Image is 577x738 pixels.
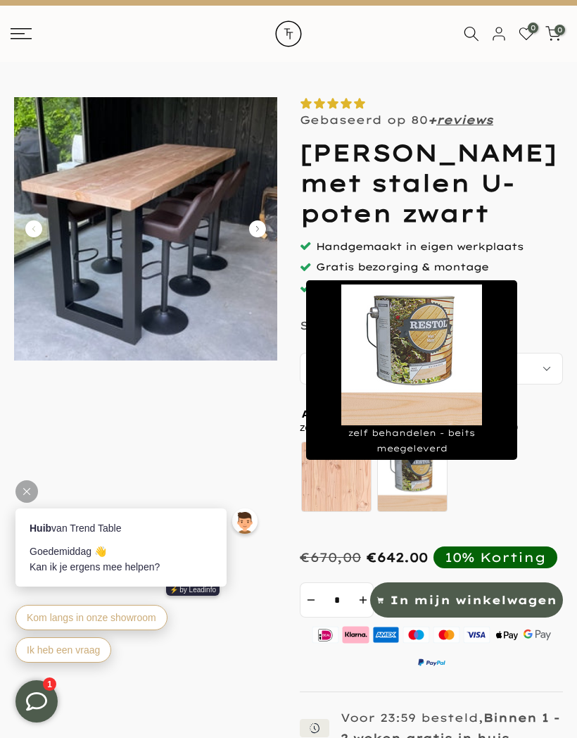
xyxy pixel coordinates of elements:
strong: + [428,113,436,127]
span: €642.00 [367,549,428,565]
div: zelf behandelen - beits meegeleverd [306,280,517,460]
button: increment [353,582,374,618]
button: Carousel Back Arrow [25,220,42,237]
h1: [PERSON_NAME] met stalen U-poten zwart [300,138,563,229]
a: 0 [519,26,534,42]
img: RestolmatNaturelUVExtra.png [341,284,482,425]
a: 0 [545,26,561,42]
a: reviews [436,113,493,127]
button: In mijn winkelwagen [370,582,564,618]
input: Quantity [321,582,353,618]
span: zelf behandelen - beits meegeleverd [300,419,518,437]
img: trend-table [264,6,313,62]
div: €670,00 [300,549,361,565]
iframe: bot-iframe [1,441,276,680]
span: Afwerking tafelblad: [302,409,424,419]
span: Gratis bezorging & montage [316,261,488,273]
button: decrement [300,582,321,618]
iframe: toggle-frame [1,666,72,737]
select: autocomplete="off" [300,353,563,384]
span: Handgemaakt in eigen werkplaats [316,240,524,253]
img: Douglas bartafel met stalen U-poten zwart gepoedercoat bovenkant [14,97,277,361]
div: 10% Korting [445,549,546,565]
span: 0 [528,23,538,33]
button: Carousel Next Arrow [249,220,266,237]
p: Stap 1 : Afmeting tafelblad [300,318,512,332]
p: Gebaseerd op 80 [300,113,493,127]
span: In mijn winkelwagen [390,590,557,611]
span: 0 [554,25,565,35]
